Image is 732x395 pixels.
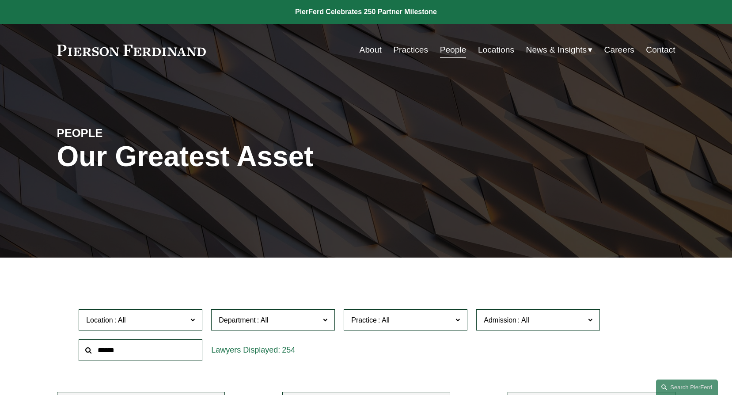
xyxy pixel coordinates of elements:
a: Locations [478,42,514,58]
span: Practice [351,316,377,324]
span: Location [86,316,113,324]
a: Contact [646,42,675,58]
a: folder dropdown [526,42,593,58]
a: Practices [393,42,428,58]
h4: PEOPLE [57,126,212,140]
span: News & Insights [526,42,587,58]
h1: Our Greatest Asset [57,141,469,173]
a: Search this site [656,380,718,395]
a: People [440,42,467,58]
a: Careers [604,42,634,58]
span: 254 [282,346,295,354]
span: Department [219,316,256,324]
a: About [360,42,382,58]
span: Admission [484,316,516,324]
